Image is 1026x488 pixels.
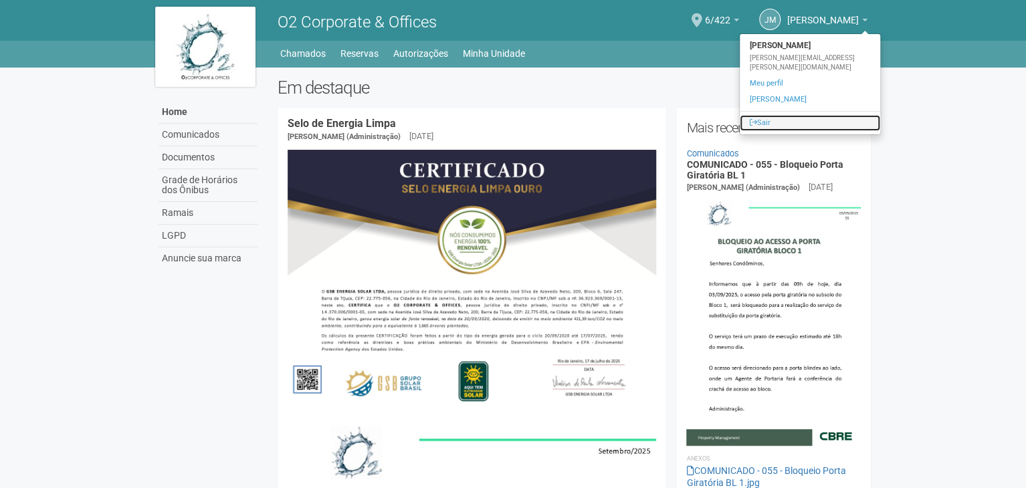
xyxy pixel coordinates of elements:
h2: Mais recentes [686,118,861,138]
span: JUACY MENDES DA SILVA [787,2,859,25]
a: Meu perfil [740,76,880,92]
a: [PERSON_NAME] [740,92,880,108]
a: Documentos [159,146,258,169]
img: COMUNICADO%20-%20054%20-%20Selo%20de%20Energia%20Limpa%20-%20P%C3%A1g.%202.jpg [288,150,656,410]
a: COMUNICADO - 055 - Bloqueio Porta Giratória BL 1 [686,159,843,180]
img: COMUNICADO%20-%20055%20-%20Bloqueio%20Porta%20Girat%C3%B3ria%20BL%201.jpg [686,194,861,445]
a: [PERSON_NAME] [787,17,867,27]
img: logo.jpg [155,7,255,87]
a: Selo de Energia Limpa [288,117,396,130]
a: Reservas [340,44,379,63]
a: Minha Unidade [463,44,525,63]
a: Grade de Horários dos Ônibus [159,169,258,202]
span: 6/422 [705,2,730,25]
span: O2 Corporate & Offices [278,13,437,31]
a: Ramais [159,202,258,225]
strong: [PERSON_NAME] [740,37,880,53]
a: JM [759,9,781,30]
a: COMUNICADO - 055 - Bloqueio Porta Giratória BL 1.jpg [686,465,845,488]
a: 6/422 [705,17,739,27]
li: Anexos [686,453,861,465]
span: [PERSON_NAME] (Administração) [686,183,799,192]
a: LGPD [159,225,258,247]
a: Comunicados [686,148,738,158]
a: Chamados [280,44,326,63]
div: [DATE] [409,130,433,142]
div: [PERSON_NAME][EMAIL_ADDRESS][PERSON_NAME][DOMAIN_NAME] [740,53,880,72]
span: [PERSON_NAME] (Administração) [288,132,401,141]
h2: Em destaque [278,78,871,98]
a: Sair [740,115,880,131]
a: Autorizações [393,44,448,63]
a: Anuncie sua marca [159,247,258,269]
div: [DATE] [808,181,832,193]
a: Home [159,101,258,124]
a: Comunicados [159,124,258,146]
